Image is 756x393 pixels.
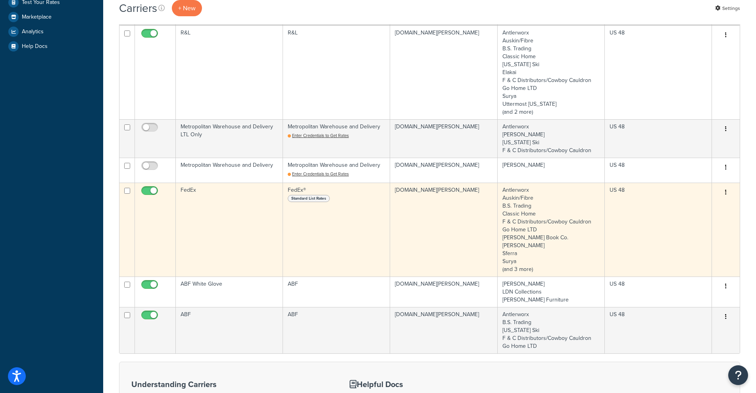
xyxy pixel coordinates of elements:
[715,3,740,14] a: Settings
[498,119,605,158] td: Antlerworx [PERSON_NAME] [US_STATE] Ski F & C Distributors/Cowboy Cauldron
[22,43,48,50] span: Help Docs
[176,277,283,307] td: ABF White Glove
[605,307,712,353] td: US 48
[728,365,748,385] button: Open Resource Center
[288,171,349,177] a: Enter Credentials to Get Rates
[498,183,605,277] td: Antlerworx Auskin/Fibre B.S. Trading Classic Home F & C Distributors/Cowboy Cauldron Go Home LTD ...
[176,158,283,183] td: Metropolitan Warehouse and Delivery
[176,119,283,158] td: Metropolitan Warehouse and Delivery LTL Only
[605,25,712,119] td: US 48
[6,10,97,24] a: Marketplace
[498,277,605,307] td: [PERSON_NAME] LDN Collections [PERSON_NAME] Furniture
[390,158,498,183] td: [DOMAIN_NAME][PERSON_NAME]
[283,119,390,158] td: Metropolitan Warehouse and Delivery
[288,195,330,202] span: Standard List Rates
[6,25,97,39] a: Analytics
[283,158,390,183] td: Metropolitan Warehouse and Delivery
[390,25,498,119] td: [DOMAIN_NAME][PERSON_NAME]
[498,158,605,183] td: [PERSON_NAME]
[22,29,44,35] span: Analytics
[605,183,712,277] td: US 48
[176,307,283,353] td: ABF
[22,14,52,21] span: Marketplace
[498,25,605,119] td: Antlerworx Auskin/Fibre B.S. Trading Classic Home [US_STATE] Ski Elakai F & C Distributors/Cowboy...
[6,39,97,53] a: Help Docs
[350,380,453,389] h3: Helpful Docs
[605,277,712,307] td: US 48
[283,307,390,353] td: ABF
[390,277,498,307] td: [DOMAIN_NAME][PERSON_NAME]
[390,119,498,158] td: [DOMAIN_NAME][PERSON_NAME]
[605,158,712,183] td: US 48
[283,183,390,277] td: FedEx®
[605,119,712,158] td: US 48
[288,132,349,139] a: Enter Credentials to Get Rates
[283,25,390,119] td: R&L
[390,183,498,277] td: [DOMAIN_NAME][PERSON_NAME]
[390,307,498,353] td: [DOMAIN_NAME][PERSON_NAME]
[283,277,390,307] td: ABF
[176,183,283,277] td: FedEx
[498,307,605,353] td: Antlerworx B.S. Trading [US_STATE] Ski F & C Distributors/Cowboy Cauldron Go Home LTD
[119,0,157,16] h1: Carriers
[176,25,283,119] td: R&L
[131,380,330,389] h3: Understanding Carriers
[292,171,349,177] span: Enter Credentials to Get Rates
[292,132,349,139] span: Enter Credentials to Get Rates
